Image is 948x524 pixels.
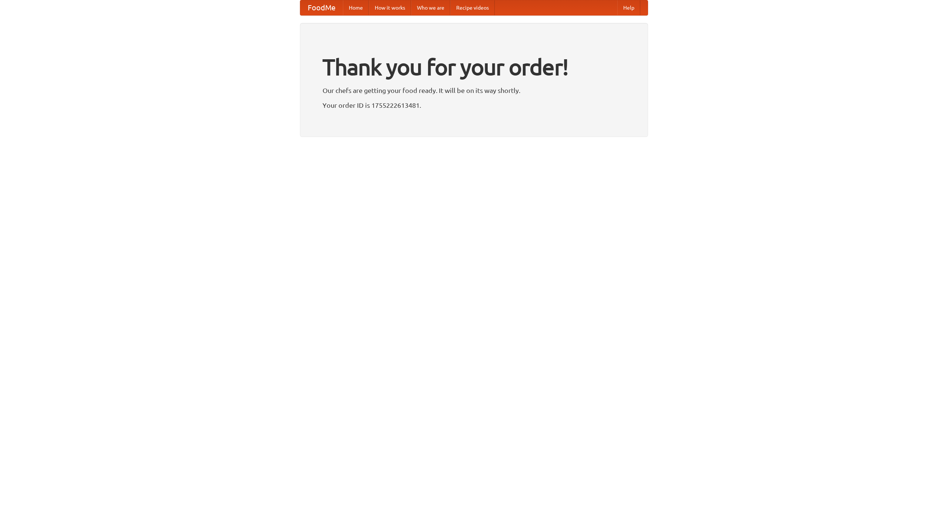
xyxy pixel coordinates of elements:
p: Your order ID is 1755222613481. [323,100,625,111]
a: How it works [369,0,411,15]
a: Recipe videos [450,0,495,15]
a: FoodMe [300,0,343,15]
h1: Thank you for your order! [323,49,625,85]
p: Our chefs are getting your food ready. It will be on its way shortly. [323,85,625,96]
a: Home [343,0,369,15]
a: Help [617,0,640,15]
a: Who we are [411,0,450,15]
